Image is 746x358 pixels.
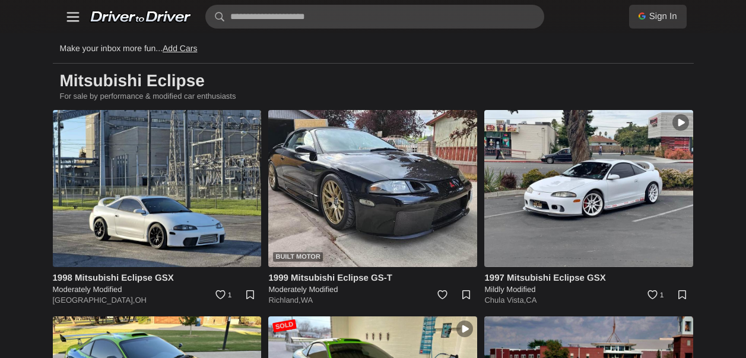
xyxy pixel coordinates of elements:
[53,272,262,284] h4: 1998 Mitsubishi Eclipse GSX
[53,64,694,98] h1: Mitsubishi Eclipse
[268,272,477,284] h4: 1999 Mitsubishi Eclipse GS-T
[273,252,322,262] div: Built Motor
[53,110,262,267] img: 1998 Mitsubishi Eclipse GSX for sale
[163,43,197,53] a: Add Cars
[484,296,526,304] a: Chula Vista,
[484,272,693,284] h4: 1997 Mitsubishi Eclipse GSX
[209,284,235,310] a: 1
[629,5,687,29] a: Sign In
[53,272,262,295] a: 1998 Mitsubishi Eclipse GSX Moderately Modified
[301,296,313,304] a: WA
[484,284,693,295] h5: Mildly Modified
[484,272,693,295] a: 1997 Mitsubishi Eclipse GSX Mildly Modified
[53,296,135,304] a: [GEOGRAPHIC_DATA],
[268,296,300,304] a: Richland,
[268,272,477,295] a: 1999 Mitsubishi Eclipse GS-T Moderately Modified
[272,319,297,332] div: Sold
[268,110,477,267] a: Built Motor
[484,110,693,267] img: 1997 Mitsubishi Eclipse GSX for sale
[268,284,477,295] h5: Moderately Modified
[53,284,262,295] h5: Moderately Modified
[60,33,198,63] p: Make your inbox more fun...
[526,296,537,304] a: CA
[53,91,694,110] p: For sale by performance & modified car enthusiasts
[268,110,477,267] img: 1999 Mitsubishi Eclipse GS-T for sale
[135,296,147,304] a: OH
[641,284,667,310] a: 1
